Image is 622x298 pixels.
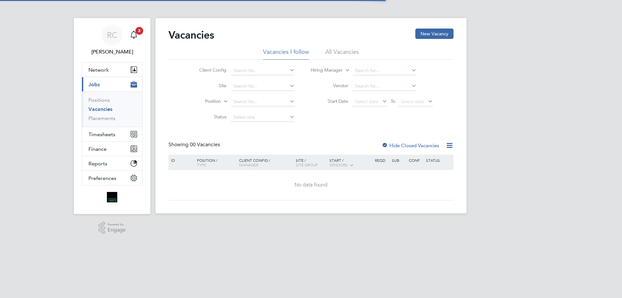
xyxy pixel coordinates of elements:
[184,98,221,105] label: Position
[168,141,221,148] div: Showing
[263,48,309,60] li: Vacancies I follow
[88,146,107,152] span: Finance
[353,66,417,75] input: Search for...
[373,155,390,166] div: Reqd
[82,77,142,91] button: Jobs
[82,127,142,141] button: Timesheets
[82,91,142,127] div: Jobs
[407,155,424,166] div: Conf
[189,83,226,89] label: Site
[82,48,143,56] span: Roselyn Coelho
[82,25,143,56] a: RC[PERSON_NAME]
[192,155,237,170] div: Position /
[355,99,378,104] span: Select date
[197,162,206,167] span: Type
[389,97,397,105] span: To
[382,142,439,149] label: Hide Closed Vacancies
[390,155,407,166] div: Sub
[108,222,126,227] span: Powered by
[401,99,424,104] span: Select date
[82,156,142,171] button: Reports
[88,67,109,73] span: Network
[424,155,453,166] div: Status
[107,192,117,202] img: bromak-logo-retina.png
[127,25,140,45] a: 3
[311,83,348,89] label: Vendor
[74,18,150,214] nav: Main navigation
[231,82,295,91] input: Search for...
[82,192,143,202] a: Go to home page
[294,155,328,170] div: Site /
[231,113,295,122] input: Select one
[231,66,295,75] input: Search for...
[415,29,454,39] button: New Vacancy
[237,155,294,170] div: Client Config /
[353,82,417,91] input: Search for...
[135,27,143,35] span: 3
[231,97,295,106] input: Search for...
[88,81,100,88] span: Jobs
[88,131,115,137] span: Timesheets
[168,29,214,42] h2: Vacancies
[88,106,112,112] a: Vacancies
[239,162,258,167] span: Manager
[98,222,126,234] a: Powered byEngage
[305,67,343,74] label: Hiring Manager
[189,114,226,120] label: Status
[82,171,142,185] button: Preferences
[325,48,359,60] li: All Vacancies
[296,162,318,167] span: Site Group
[169,182,453,188] div: No data found
[88,97,110,103] a: Positions
[169,155,192,166] div: ID
[108,227,126,233] span: Engage
[189,67,226,73] label: Client Config
[82,63,142,77] button: Network
[88,115,115,121] a: Placements
[82,142,142,156] button: Finance
[88,161,107,167] span: Reports
[329,162,348,167] span: Vendors
[88,175,116,181] span: Preferences
[107,31,117,39] span: RC
[190,141,220,148] span: 00 Vacancies
[328,155,373,171] div: Start /
[311,98,348,104] label: Start Date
